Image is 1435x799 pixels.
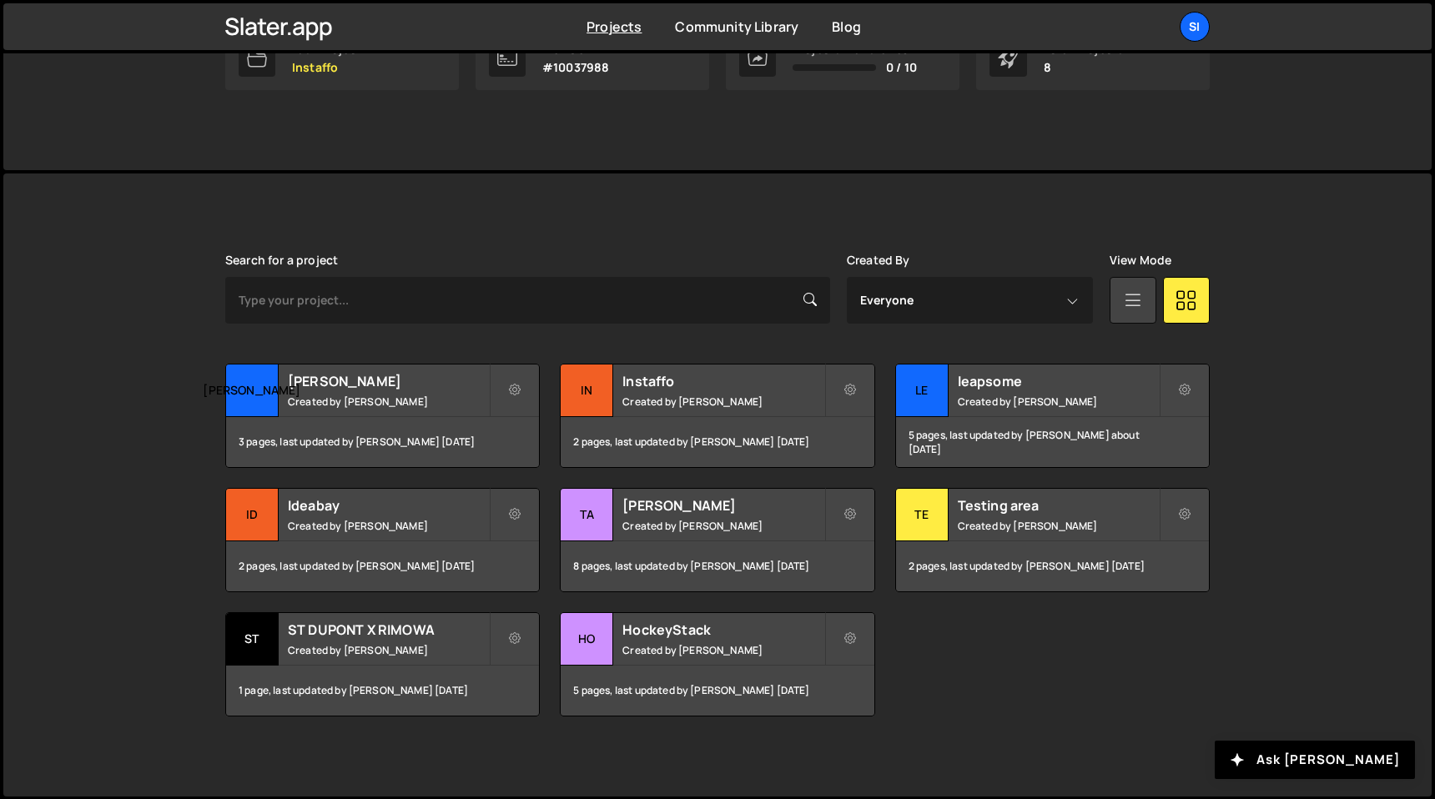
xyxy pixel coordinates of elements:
[226,541,539,591] div: 2 pages, last updated by [PERSON_NAME] [DATE]
[561,666,874,716] div: 5 pages, last updated by [PERSON_NAME] [DATE]
[587,18,642,36] a: Projects
[288,394,489,409] small: Created by [PERSON_NAME]
[288,643,489,657] small: Created by [PERSON_NAME]
[958,519,1159,533] small: Created by [PERSON_NAME]
[225,612,540,716] a: ST ST DUPONT X RIMOWA Created by [PERSON_NAME] 1 page, last updated by [PERSON_NAME] [DATE]
[1044,43,1124,56] div: Total Projects
[561,364,613,417] div: In
[958,372,1159,390] h2: leapsome
[622,519,823,533] small: Created by [PERSON_NAME]
[896,541,1209,591] div: 2 pages, last updated by [PERSON_NAME] [DATE]
[561,541,874,591] div: 8 pages, last updated by [PERSON_NAME] [DATE]
[622,643,823,657] small: Created by [PERSON_NAME]
[895,488,1210,592] a: Te Testing area Created by [PERSON_NAME] 2 pages, last updated by [PERSON_NAME] [DATE]
[1044,61,1124,74] p: 8
[958,496,1159,515] h2: Testing area
[226,364,279,417] div: [PERSON_NAME]
[793,43,917,56] div: Projects Transferred
[226,613,279,666] div: ST
[560,612,874,716] a: Ho HockeyStack Created by [PERSON_NAME] 5 pages, last updated by [PERSON_NAME] [DATE]
[1180,12,1210,42] a: SI
[847,254,910,267] label: Created By
[560,488,874,592] a: Ta [PERSON_NAME] Created by [PERSON_NAME] 8 pages, last updated by [PERSON_NAME] [DATE]
[958,394,1159,409] small: Created by [PERSON_NAME]
[288,519,489,533] small: Created by [PERSON_NAME]
[896,364,949,417] div: le
[542,61,609,74] p: #10037988
[895,364,1210,468] a: le leapsome Created by [PERSON_NAME] 5 pages, last updated by [PERSON_NAME] about [DATE]
[226,489,279,541] div: Id
[886,61,917,74] span: 0 / 10
[225,277,830,324] input: Type your project...
[225,254,338,267] label: Search for a project
[675,18,798,36] a: Community Library
[542,43,609,56] div: Member ID
[292,43,361,56] div: Last Project
[622,496,823,515] h2: [PERSON_NAME]
[288,621,489,639] h2: ST DUPONT X RIMOWA
[288,496,489,515] h2: Ideabay
[226,417,539,467] div: 3 pages, last updated by [PERSON_NAME] [DATE]
[896,489,949,541] div: Te
[622,394,823,409] small: Created by [PERSON_NAME]
[1110,254,1171,267] label: View Mode
[292,61,361,74] p: Instaffo
[896,417,1209,467] div: 5 pages, last updated by [PERSON_NAME] about [DATE]
[622,372,823,390] h2: Instaffo
[288,372,489,390] h2: [PERSON_NAME]
[225,27,459,90] a: Last Project Instaffo
[832,18,861,36] a: Blog
[225,488,540,592] a: Id Ideabay Created by [PERSON_NAME] 2 pages, last updated by [PERSON_NAME] [DATE]
[1215,741,1415,779] button: Ask [PERSON_NAME]
[225,364,540,468] a: [PERSON_NAME] [PERSON_NAME] Created by [PERSON_NAME] 3 pages, last updated by [PERSON_NAME] [DATE]
[622,621,823,639] h2: HockeyStack
[561,417,874,467] div: 2 pages, last updated by [PERSON_NAME] [DATE]
[561,613,613,666] div: Ho
[561,489,613,541] div: Ta
[560,364,874,468] a: In Instaffo Created by [PERSON_NAME] 2 pages, last updated by [PERSON_NAME] [DATE]
[226,666,539,716] div: 1 page, last updated by [PERSON_NAME] [DATE]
